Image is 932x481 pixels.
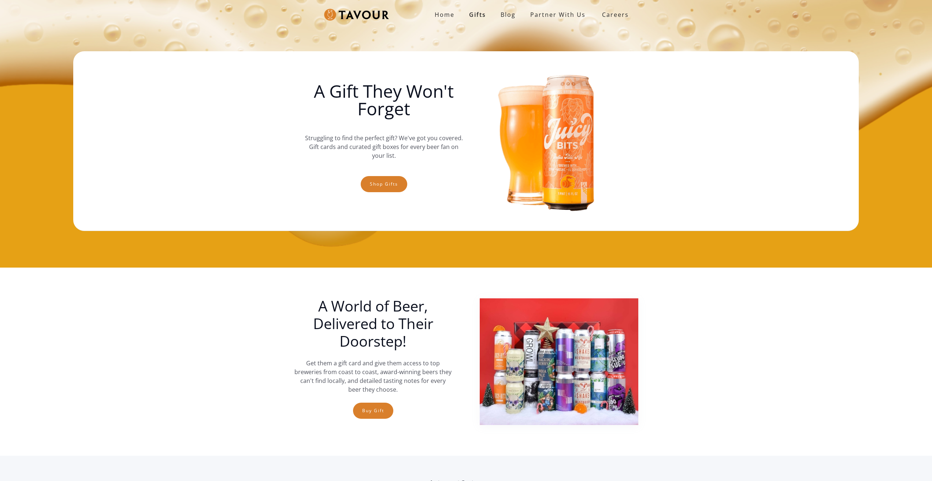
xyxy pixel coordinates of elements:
a: Buy Gift [353,403,393,419]
p: Struggling to find the perfect gift? We've got you covered. Gift cards and curated gift boxes for... [305,126,463,167]
a: Gifts [462,7,493,22]
a: partner with us [523,7,593,22]
strong: Home [435,11,454,19]
p: Get them a gift card and give them access to top breweries from coast to coast, award-winning bee... [294,359,452,394]
a: Blog [493,7,523,22]
h1: A World of Beer, Delivered to Their Doorstep! [294,297,452,350]
strong: Careers [602,7,629,22]
h1: A Gift They Won't Forget [305,82,463,118]
a: Careers [593,4,634,25]
a: Home [427,7,462,22]
a: Shop gifts [361,176,407,192]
